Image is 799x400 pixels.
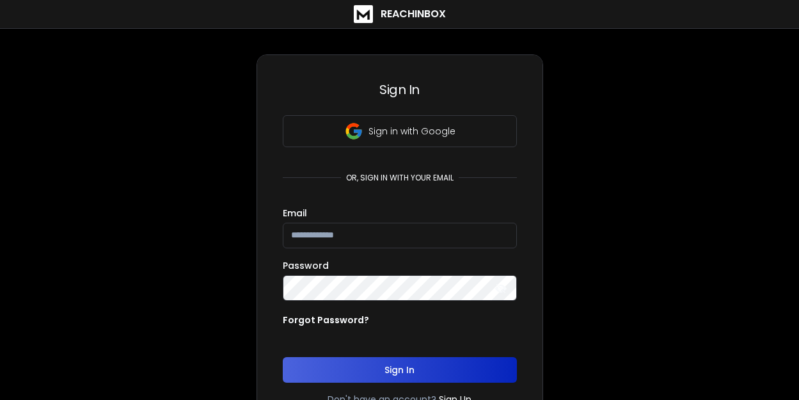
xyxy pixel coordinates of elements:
p: Forgot Password? [283,314,369,326]
p: Sign in with Google [368,125,455,138]
label: Password [283,261,329,270]
button: Sign in with Google [283,115,517,147]
h1: ReachInbox [381,6,446,22]
label: Email [283,209,307,218]
a: ReachInbox [354,5,446,23]
button: Sign In [283,357,517,383]
h3: Sign In [283,81,517,99]
img: logo [354,5,373,23]
p: or, sign in with your email [341,173,459,183]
